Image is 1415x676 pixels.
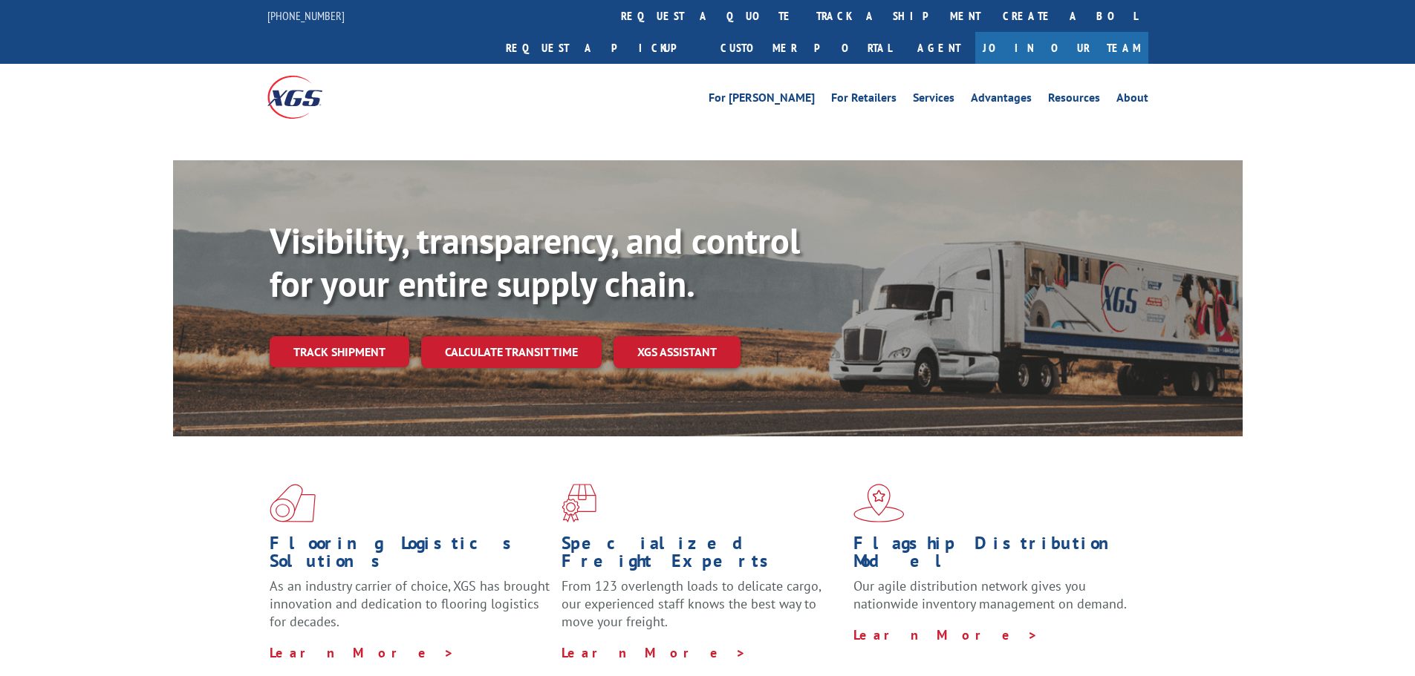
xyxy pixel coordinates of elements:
[1116,92,1148,108] a: About
[562,534,842,577] h1: Specialized Freight Experts
[853,534,1134,577] h1: Flagship Distribution Model
[709,92,815,108] a: For [PERSON_NAME]
[913,92,954,108] a: Services
[853,577,1127,612] span: Our agile distribution network gives you nationwide inventory management on demand.
[270,484,316,522] img: xgs-icon-total-supply-chain-intelligence-red
[270,336,409,367] a: Track shipment
[971,92,1032,108] a: Advantages
[614,336,741,368] a: XGS ASSISTANT
[975,32,1148,64] a: Join Our Team
[562,577,842,643] p: From 123 overlength loads to delicate cargo, our experienced staff knows the best way to move you...
[270,534,550,577] h1: Flooring Logistics Solutions
[831,92,897,108] a: For Retailers
[270,217,800,306] b: Visibility, transparency, and control for your entire supply chain.
[562,484,596,522] img: xgs-icon-focused-on-flooring-red
[1048,92,1100,108] a: Resources
[562,644,746,661] a: Learn More >
[495,32,709,64] a: Request a pickup
[902,32,975,64] a: Agent
[421,336,602,368] a: Calculate transit time
[709,32,902,64] a: Customer Portal
[853,626,1038,643] a: Learn More >
[853,484,905,522] img: xgs-icon-flagship-distribution-model-red
[270,577,550,630] span: As an industry carrier of choice, XGS has brought innovation and dedication to flooring logistics...
[270,644,455,661] a: Learn More >
[267,8,345,23] a: [PHONE_NUMBER]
